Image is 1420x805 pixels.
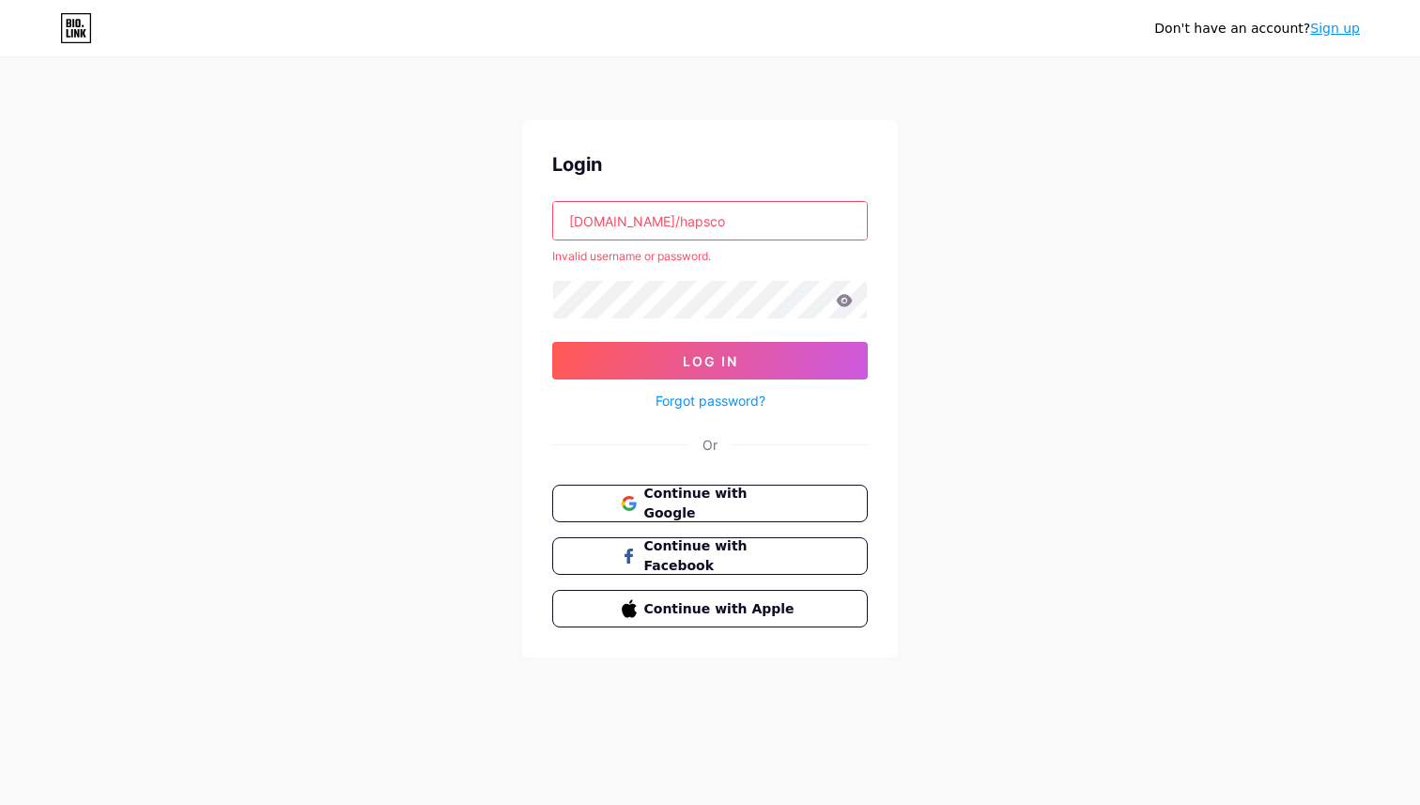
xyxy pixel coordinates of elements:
div: Or [702,435,718,455]
input: Username [553,202,867,240]
span: Continue with Google [644,484,799,523]
a: Sign up [1310,21,1360,36]
button: Continue with Facebook [552,537,868,575]
span: Log In [683,353,738,369]
span: Continue with Apple [644,599,799,619]
button: Continue with Apple [552,590,868,627]
div: Don't have an account? [1154,19,1360,39]
div: Invalid username or password. [552,248,868,265]
button: Log In [552,342,868,379]
button: Continue with Google [552,485,868,522]
a: Forgot password? [656,391,765,410]
div: Login [552,150,868,178]
span: Continue with Facebook [644,536,799,576]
